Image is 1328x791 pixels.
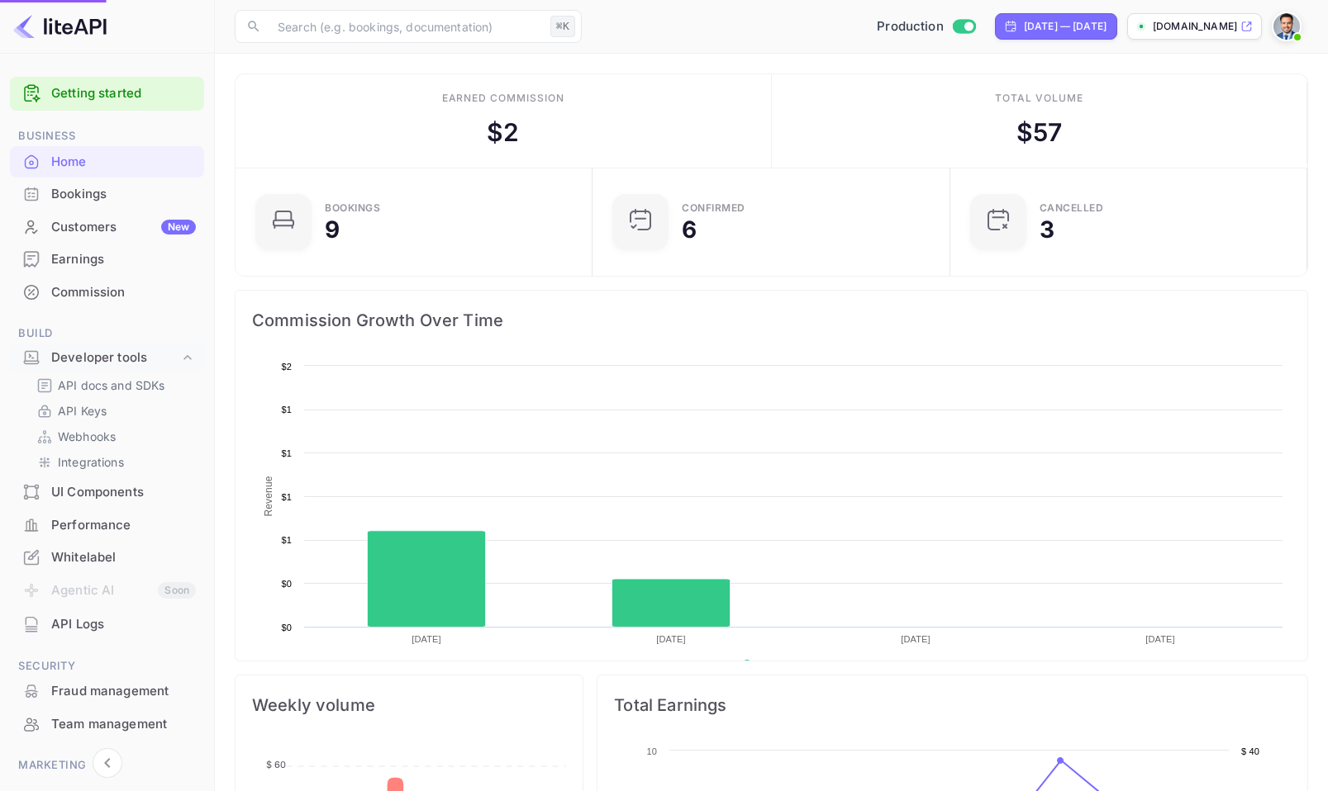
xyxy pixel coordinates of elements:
div: Fraud management [10,675,204,708]
span: Security [10,657,204,675]
div: Fraud management [51,682,196,701]
div: Earned commission [442,91,564,106]
div: Total volume [995,91,1083,106]
text: [DATE] [1145,634,1175,644]
div: Webhooks [30,424,198,448]
div: Click to change the date range period [995,13,1117,40]
button: Collapse navigation [93,748,122,778]
div: Home [10,146,204,178]
div: Commission [10,277,204,309]
div: Whitelabel [10,542,204,574]
text: $ 40 [1241,746,1259,756]
div: CANCELLED [1040,203,1104,213]
p: Integrations [58,453,124,471]
div: Getting started [10,77,204,111]
img: Santiago Moran Labat [1273,13,1300,40]
input: Search (e.g. bookings, documentation) [268,10,544,43]
div: Customers [51,218,196,237]
text: [DATE] [412,634,441,644]
div: Whitelabel [51,548,196,567]
div: [DATE] — [DATE] [1024,19,1107,34]
a: CustomersNew [10,211,204,242]
a: API docs and SDKs [36,377,191,394]
text: 10 [647,746,658,756]
span: Business [10,127,204,145]
text: $0 [281,579,292,589]
span: Commission Growth Over Time [252,307,1291,334]
a: Earnings [10,244,204,274]
div: UI Components [10,476,204,509]
a: Commission [10,277,204,307]
p: API docs and SDKs [58,377,165,394]
text: [DATE] [901,634,931,644]
a: API Logs [10,609,204,639]
div: Home [51,153,196,172]
div: Performance [51,516,196,535]
div: Earnings [10,244,204,276]
text: $1 [281,448,292,458]
a: Bookings [10,178,204,209]
a: Webhooks [36,428,191,445]
a: Integrations [36,453,191,471]
div: Developer tools [51,348,179,367]
text: $1 [281,492,292,502]
div: $ 2 [487,114,519,151]
a: Performance [10,509,204,540]
div: 9 [325,218,340,241]
div: Bookings [10,178,204,211]
div: API docs and SDKs [30,373,198,397]
text: $1 [281,535,292,545]
div: 3 [1040,218,1054,241]
div: UI Components [51,483,196,502]
span: Build [10,324,204,343]
div: Earnings [51,250,196,269]
text: [DATE] [656,634,686,644]
div: ⌘K [550,16,575,37]
img: LiteAPI logo [13,13,107,40]
div: CustomersNew [10,211,204,244]
div: Confirmed [682,203,745,213]
div: Bookings [325,203,380,213]
div: API Logs [10,609,204,641]
span: Production [877,17,944,36]
div: Commission [51,283,196,302]
p: Webhooks [58,428,116,445]
a: Home [10,146,204,177]
text: Revenue [263,476,274,516]
div: Team management [10,708,204,741]
div: API Logs [51,615,196,634]
div: Performance [10,509,204,542]
div: $ 57 [1016,114,1062,151]
text: $0 [281,623,292,632]
a: Getting started [51,84,196,103]
div: Team management [51,715,196,734]
span: Total Earnings [614,692,1291,718]
span: Weekly volume [252,692,566,718]
a: UI Components [10,476,204,507]
div: Integrations [30,450,198,474]
span: Marketing [10,756,204,774]
a: Whitelabel [10,542,204,572]
text: $1 [281,405,292,414]
div: Bookings [51,185,196,204]
a: API Keys [36,402,191,419]
p: [DOMAIN_NAME] [1153,19,1237,34]
div: Switch to Sandbox mode [870,17,982,36]
text: $2 [281,362,292,372]
a: Team management [10,708,204,739]
text: Revenue [758,660,800,671]
div: Developer tools [10,343,204,372]
div: API Keys [30,399,198,423]
a: Fraud management [10,675,204,706]
div: 6 [682,218,697,241]
p: API Keys [58,402,107,419]
tspan: $ 60 [266,759,287,770]
div: New [161,220,196,234]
